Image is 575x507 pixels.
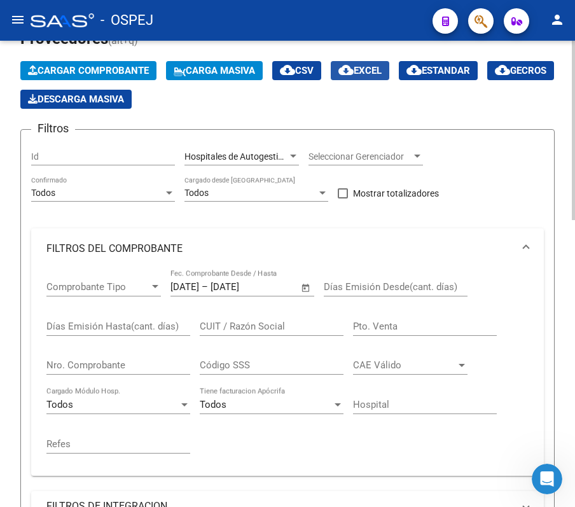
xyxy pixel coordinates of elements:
span: Todos [46,399,73,410]
span: Hospitales de Autogestión [184,151,288,162]
mat-icon: menu [10,12,25,27]
span: Descarga Masiva [28,94,124,105]
button: Open calendar [299,281,314,295]
button: Gecros [487,61,554,80]
span: EXCEL [338,65,382,76]
input: Fecha fin [211,281,272,293]
span: CAE Válido [353,359,456,371]
mat-icon: cloud_download [338,62,354,78]
mat-icon: cloud_download [280,62,295,78]
span: Estandar [406,65,470,76]
span: - OSPEJ [100,6,153,34]
mat-icon: cloud_download [406,62,422,78]
span: Cargar Comprobante [28,65,149,76]
span: Gecros [495,65,546,76]
mat-icon: cloud_download [495,62,510,78]
span: Comprobante Tipo [46,281,149,293]
mat-expansion-panel-header: FILTROS DEL COMPROBANTE [31,228,544,269]
button: Descarga Masiva [20,90,132,109]
span: Todos [31,188,55,198]
button: Cargar Comprobante [20,61,156,80]
mat-panel-title: FILTROS DEL COMPROBANTE [46,242,513,256]
button: CSV [272,61,321,80]
span: – [202,281,208,293]
iframe: Intercom live chat [532,464,562,494]
h3: Filtros [31,120,75,137]
app-download-masive: Descarga masiva de comprobantes (adjuntos) [20,90,132,109]
span: Carga Masiva [174,65,255,76]
span: Todos [184,188,209,198]
span: CSV [280,65,314,76]
button: Estandar [399,61,478,80]
mat-icon: person [550,12,565,27]
span: Mostrar totalizadores [353,186,439,201]
span: Todos [200,399,226,410]
span: Seleccionar Gerenciador [308,151,412,162]
button: Carga Masiva [166,61,263,80]
input: Fecha inicio [170,281,199,293]
button: EXCEL [331,61,389,80]
div: FILTROS DEL COMPROBANTE [31,269,544,476]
